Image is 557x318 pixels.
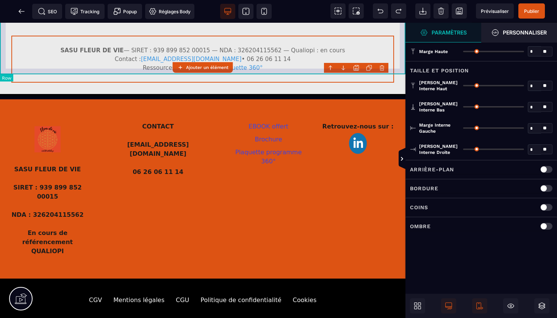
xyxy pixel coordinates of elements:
[14,4,29,19] span: Retour
[70,8,99,15] span: Tracking
[235,126,304,142] a: Plaquette programme 360°
[113,8,137,15] span: Popup
[405,148,413,171] span: Afficher les vues
[391,3,406,19] span: Rétablir
[200,273,281,282] div: Politique de confidentialité
[405,61,557,75] div: Taille et position
[410,184,438,193] p: Bordure
[186,65,228,70] strong: Ajouter un élément
[219,42,263,49] a: Plaquette 360°
[113,273,164,282] div: Mentions légales
[419,101,459,113] span: [PERSON_NAME] interne bas
[14,143,81,150] b: SASU FLEUR DE VIE
[322,100,394,107] b: Retrouvez-nous sur :
[503,298,518,313] span: Masquer le bloc
[410,298,425,313] span: Ouvrir les blocs
[149,8,191,15] span: Réglages Body
[472,298,487,313] span: Afficher le mobile
[293,273,317,282] div: Cookies
[534,298,549,313] span: Ouvrir les calques
[503,30,547,35] strong: Personnaliser
[255,113,282,120] a: Brochure
[410,222,431,231] p: Ombre
[249,100,288,107] a: EBOOK offert
[441,298,456,313] span: Afficher le desktop
[176,273,189,282] div: CGU
[65,4,105,19] span: Code de suivi
[60,24,124,31] strong: SASU FLEUR DE VIE
[89,273,102,282] div: CGV
[481,23,557,42] span: Ouvrir le gestionnaire de styles
[108,4,142,19] span: Créer une alerte modale
[452,3,467,19] span: Enregistrer
[410,165,454,174] p: Arrière-plan
[257,4,272,19] span: Voir mobile
[173,62,233,73] button: Ajouter un élément
[518,3,545,19] span: Enregistrer le contenu
[38,8,57,15] span: SEO
[22,23,383,32] div: — SIRET : 939 899 852 00015 — NDA : 326204115562 — Qualiopi : en cours
[141,33,242,40] a: [EMAIL_ADDRESS][DOMAIN_NAME]
[11,161,84,232] b: SIRET : 939 899 852 00015 NDA : 326204115562 En cours de référencement QUALIOPI
[419,122,459,134] span: Marge interne gauche
[476,3,514,19] span: Aperçu
[481,8,509,14] span: Prévisualiser
[220,4,235,19] span: Voir bureau
[432,30,467,35] strong: Paramètres
[419,49,448,55] span: Marge haute
[330,3,346,19] span: Voir les composants
[32,4,62,19] span: Métadata SEO
[419,80,459,92] span: [PERSON_NAME] interne haut
[410,203,428,212] p: Coins
[238,4,253,19] span: Voir tablette
[373,3,388,19] span: Défaire
[22,41,383,50] div: Ressources : •
[145,4,194,19] span: Favicon
[179,42,216,49] a: E-book offert
[524,8,539,14] span: Publier
[349,3,364,19] span: Capture d'écran
[127,100,189,153] b: CONTACT [EMAIL_ADDRESS][DOMAIN_NAME] 06 26 06 11 14
[433,3,449,19] span: Nettoyage
[405,23,481,42] span: Ouvrir le gestionnaire de styles
[419,143,459,155] span: [PERSON_NAME] interne droite
[349,110,367,131] img: 1a59c7fc07b2df508e9f9470b57f58b2_Design_sans_titre_(2).png
[22,32,383,41] div: Contact : • 06 26 06 11 14
[415,3,430,19] span: Importer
